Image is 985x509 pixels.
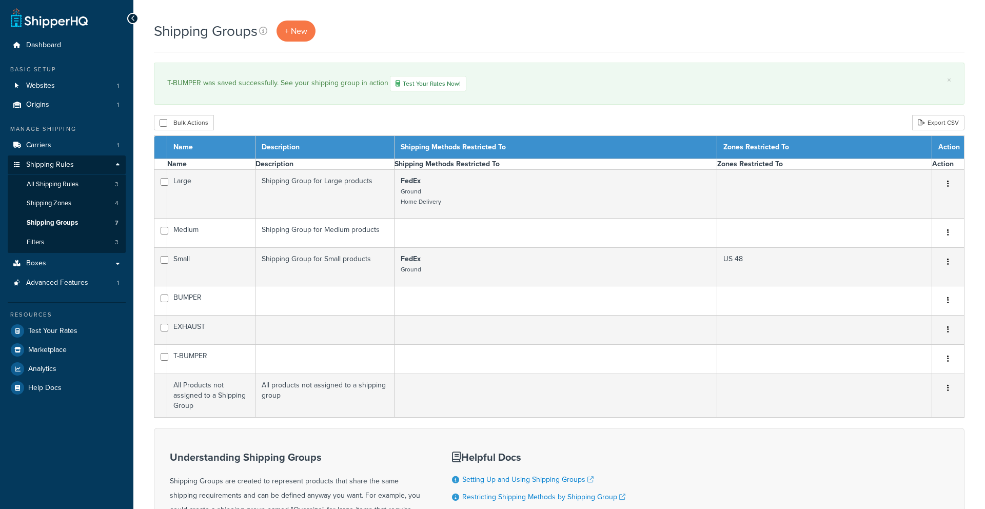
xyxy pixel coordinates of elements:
[28,346,67,355] span: Marketplace
[8,155,126,253] li: Shipping Rules
[390,76,466,91] a: Test Your Rates Now!
[8,254,126,273] a: Boxes
[26,259,46,268] span: Boxes
[717,136,932,159] th: Zones Restricted To
[117,101,119,109] span: 1
[8,36,126,55] a: Dashboard
[395,136,717,159] th: Shipping Methods Restricted To
[8,76,126,95] li: Websites
[167,136,255,159] th: Name
[8,136,126,155] a: Carriers 1
[8,76,126,95] a: Websites 1
[26,41,61,50] span: Dashboard
[167,345,255,374] td: T-BUMPER
[717,159,932,170] th: Zones Restricted To
[255,136,395,159] th: Description
[8,95,126,114] li: Origins
[8,125,126,133] div: Manage Shipping
[117,279,119,287] span: 1
[8,95,126,114] a: Origins 1
[167,76,951,91] div: T-BUMPER was saved successfully. See your shipping group in action
[26,141,51,150] span: Carriers
[8,213,126,232] a: Shipping Groups 7
[167,248,255,286] td: Small
[285,25,307,37] span: + New
[115,238,119,247] span: 3
[26,101,49,109] span: Origins
[462,492,625,502] a: Restricting Shipping Methods by Shipping Group
[27,199,71,208] span: Shipping Zones
[255,170,395,219] td: Shipping Group for Large products
[8,175,126,194] li: All Shipping Rules
[8,213,126,232] li: Shipping Groups
[255,248,395,286] td: Shipping Group for Small products
[26,82,55,90] span: Websites
[11,8,88,28] a: ShipperHQ Home
[170,452,426,463] h3: Understanding Shipping Groups
[277,21,316,42] a: + New
[115,219,119,227] span: 7
[115,199,119,208] span: 4
[28,327,77,336] span: Test Your Rates
[395,159,717,170] th: Shipping Methods Restricted To
[115,180,119,189] span: 3
[167,316,255,345] td: EXHAUST
[932,136,964,159] th: Action
[154,21,258,41] h1: Shipping Groups
[8,310,126,319] div: Resources
[8,175,126,194] a: All Shipping Rules 3
[27,238,44,247] span: Filters
[27,180,78,189] span: All Shipping Rules
[932,159,964,170] th: Action
[8,273,126,292] a: Advanced Features 1
[8,341,126,359] a: Marketplace
[167,159,255,170] th: Name
[8,233,126,252] li: Filters
[8,233,126,252] a: Filters 3
[401,265,421,274] small: Ground
[167,219,255,248] td: Medium
[452,452,630,463] h3: Helpful Docs
[26,279,88,287] span: Advanced Features
[8,194,126,213] li: Shipping Zones
[255,159,395,170] th: Description
[8,273,126,292] li: Advanced Features
[8,136,126,155] li: Carriers
[167,170,255,219] td: Large
[255,219,395,248] td: Shipping Group for Medium products
[154,115,214,130] button: Bulk Actions
[26,161,74,169] span: Shipping Rules
[167,374,255,418] td: All Products not assigned to a Shipping Group
[27,219,78,227] span: Shipping Groups
[117,82,119,90] span: 1
[8,379,126,397] a: Help Docs
[401,253,421,264] strong: FedEx
[28,365,56,374] span: Analytics
[117,141,119,150] span: 1
[255,374,395,418] td: All products not assigned to a shipping group
[28,384,62,393] span: Help Docs
[401,187,441,206] small: Ground Home Delivery
[912,115,964,130] a: Export CSV
[8,360,126,378] a: Analytics
[8,322,126,340] a: Test Your Rates
[8,155,126,174] a: Shipping Rules
[401,175,421,186] strong: FedEx
[8,194,126,213] a: Shipping Zones 4
[462,474,594,485] a: Setting Up and Using Shipping Groups
[167,286,255,316] td: BUMPER
[947,76,951,84] a: ×
[717,248,932,286] td: US 48
[8,65,126,74] div: Basic Setup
